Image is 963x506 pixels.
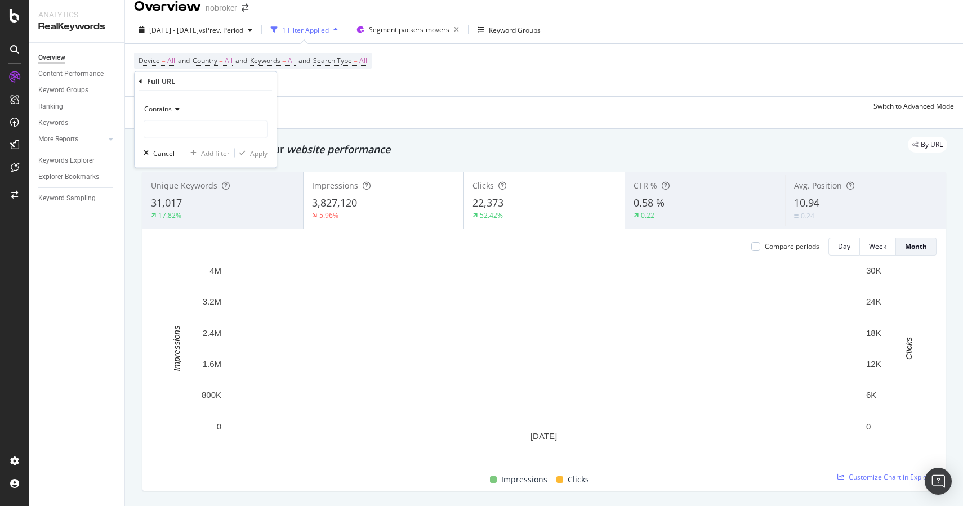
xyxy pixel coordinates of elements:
div: Ranking [38,101,63,113]
div: 52.42% [480,211,503,220]
div: Compare periods [765,241,819,251]
div: 0.22 [641,211,654,220]
button: Add filter [186,147,230,159]
a: Ranking [38,101,117,113]
span: = [162,56,166,65]
span: All [359,53,367,69]
div: Keywords Explorer [38,155,95,167]
span: By URL [921,141,943,148]
div: Add filter [201,148,230,158]
div: 5.96% [319,211,338,220]
span: Segment: packers-movers [369,25,449,34]
span: 31,017 [151,196,182,209]
div: Keyword Groups [489,25,541,35]
text: 6K [866,390,876,400]
text: [DATE] [530,431,557,441]
span: CTR % [634,180,657,191]
a: Customize Chart in Explorer [837,472,937,482]
div: More Reports [38,133,78,145]
div: Analytics [38,9,115,20]
span: Impressions [501,473,547,486]
span: 10.94 [794,196,819,209]
div: 1 Filter Applied [282,25,329,35]
div: Keywords [38,117,68,129]
span: = [354,56,358,65]
div: 0.24 [801,211,814,221]
button: [DATE] - [DATE]vsPrev. Period [134,21,257,39]
text: 4M [209,266,221,275]
span: All [167,53,175,69]
span: Clicks [472,180,494,191]
a: Content Performance [38,68,117,80]
img: Equal [794,214,799,218]
a: Keyword Sampling [38,192,117,204]
span: = [282,56,286,65]
span: All [225,53,233,69]
text: 3.2M [203,297,221,306]
button: 1 Filter Applied [266,21,342,39]
div: arrow-right-arrow-left [242,4,248,12]
div: Open Intercom Messenger [925,468,952,495]
div: RealKeywords [38,20,115,33]
div: Apply [250,148,267,158]
div: nobroker [206,2,237,14]
text: 1.6M [203,359,221,369]
button: Apply [235,147,267,159]
div: Content Performance [38,68,104,80]
button: Cancel [139,147,175,159]
text: 12K [866,359,881,369]
button: Segment:packers-movers [352,21,463,39]
span: 3,827,120 [312,196,357,209]
svg: A chart. [151,265,937,460]
text: Clicks [904,337,913,359]
div: Overview [38,52,65,64]
span: All [288,53,296,69]
span: vs Prev. Period [199,25,243,35]
text: 0 [866,422,871,431]
a: Explorer Bookmarks [38,171,117,183]
a: Keywords [38,117,117,129]
span: Device [139,56,160,65]
button: Keyword Groups [473,21,545,39]
a: Overview [38,52,117,64]
text: 18K [866,328,881,338]
span: = [219,56,223,65]
button: Switch to Advanced Mode [869,97,954,115]
text: 800K [202,390,221,400]
span: Unique Keywords [151,180,217,191]
div: legacy label [908,137,947,153]
span: and [178,56,190,65]
span: and [235,56,247,65]
span: 22,373 [472,196,503,209]
div: Switch to Advanced Mode [873,101,954,111]
div: Cancel [153,148,175,158]
button: Month [896,238,937,256]
span: [DATE] - [DATE] [149,25,199,35]
text: 2.4M [203,328,221,338]
span: Country [193,56,217,65]
div: Keyword Sampling [38,192,96,204]
div: Month [905,241,927,251]
text: 30K [866,266,881,275]
span: Customize Chart in Explorer [849,472,937,482]
span: Avg. Position [794,180,842,191]
span: Search Type [313,56,352,65]
div: Full URL [147,77,175,86]
text: 24K [866,297,881,306]
span: and [298,56,310,65]
span: 0.58 % [634,196,665,209]
text: 0 [217,422,221,431]
div: Keyword Groups [38,84,88,96]
a: Keywords Explorer [38,155,117,167]
div: 17.82% [158,211,181,220]
div: Explorer Bookmarks [38,171,99,183]
div: Week [869,241,886,251]
a: Keyword Groups [38,84,117,96]
span: Keywords [250,56,280,65]
span: Clicks [568,473,589,486]
button: Week [860,238,896,256]
text: Impressions [172,325,181,371]
span: Contains [144,104,172,114]
a: More Reports [38,133,105,145]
